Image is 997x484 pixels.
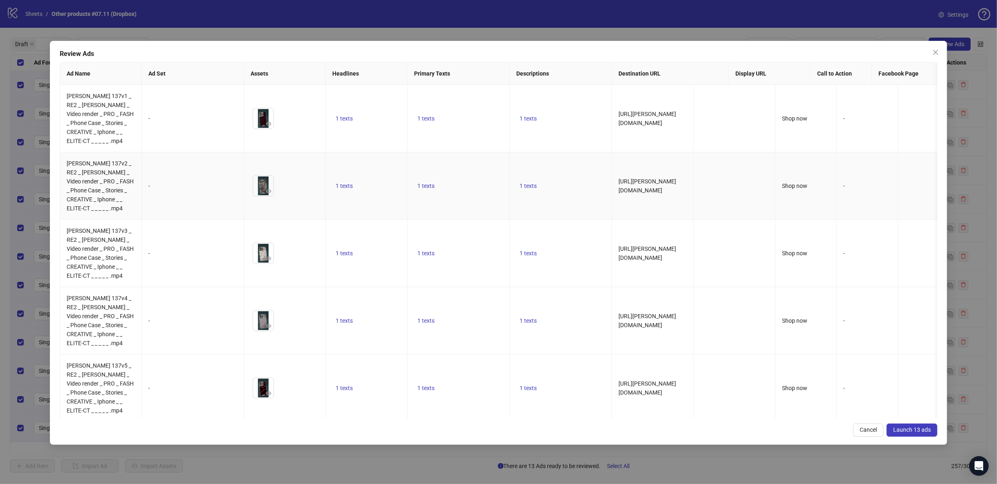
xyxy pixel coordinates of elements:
span: 1 texts [417,385,435,391]
div: Review Ads [60,49,937,59]
th: Descriptions [510,62,612,85]
span: 1 texts [417,250,435,256]
button: 1 texts [332,114,356,123]
span: eye [266,323,271,329]
span: Cancel [860,426,877,433]
span: 1 texts [336,317,353,324]
span: eye [266,121,271,127]
button: 1 texts [414,114,438,123]
div: - [148,384,237,393]
span: close [932,49,939,56]
div: - [148,316,237,325]
button: 1 texts [332,181,356,191]
button: Close [929,46,942,59]
span: Shop now [782,385,807,391]
div: - [148,114,237,123]
img: Asset 1 [253,310,273,331]
div: - [843,316,891,325]
th: Primary Texts [408,62,510,85]
span: [URL][PERSON_NAME][DOMAIN_NAME] [618,380,676,396]
span: 1 texts [520,317,537,324]
img: Asset 1 [253,176,273,196]
span: 1 texts [520,250,537,256]
span: eye [266,390,271,396]
span: [PERSON_NAME] 137v5 _ RE2 _ [PERSON_NAME] _ Video render _ PRO _ FASH _ Phone Case _ Stories _ CR... [67,362,134,414]
span: Shop now [782,183,807,189]
span: 1 texts [336,183,353,189]
button: 1 texts [414,248,438,258]
span: Launch 13 ads [893,426,931,433]
span: [URL][PERSON_NAME][DOMAIN_NAME] [618,178,676,194]
button: 1 texts [332,316,356,326]
div: Open Intercom Messenger [969,456,989,476]
button: Preview [264,119,273,129]
span: 1 texts [336,115,353,122]
button: Launch 13 ads [887,424,937,437]
button: 1 texts [332,248,356,258]
span: 1 texts [336,385,353,391]
img: Asset 1 [253,108,273,129]
span: [URL][PERSON_NAME][DOMAIN_NAME] [618,111,676,126]
th: Facebook Page [872,62,933,85]
th: Ad Set [142,62,244,85]
span: Shop now [782,317,807,324]
span: [PERSON_NAME] 137v4 _ RE2 _ [PERSON_NAME] _ Video render _ PRO _ FASH _ Phone Case _ Stories _ CR... [67,295,134,346]
span: [URL][PERSON_NAME][DOMAIN_NAME] [618,313,676,328]
span: Shop now [782,115,807,122]
button: Preview [264,254,273,263]
button: 1 texts [414,383,438,393]
div: - [843,181,891,190]
th: Destination URL [612,62,729,85]
span: 1 texts [417,183,435,189]
button: 1 texts [516,181,540,191]
button: 1 texts [516,316,540,326]
div: - [148,181,237,190]
span: eye [266,188,271,194]
span: [PERSON_NAME] 137v1 _ RE2 _ [PERSON_NAME] _ Video render _ PRO _ FASH _ Phone Case _ Stories _ CR... [67,93,134,144]
div: - [843,114,891,123]
div: - [148,249,237,258]
span: eye [266,256,271,261]
button: Preview [264,186,273,196]
span: 1 texts [520,115,537,122]
img: Asset 1 [253,243,273,263]
th: Ad Name [60,62,142,85]
button: Cancel [853,424,883,437]
span: [PERSON_NAME] 137v3 _ RE2 _ [PERSON_NAME] _ Video render _ PRO _ FASH _ Phone Case _ Stories _ CR... [67,228,134,279]
button: 1 texts [516,248,540,258]
span: 1 texts [417,317,435,324]
span: [URL][PERSON_NAME][DOMAIN_NAME] [618,245,676,261]
button: 1 texts [332,383,356,393]
span: 1 texts [336,250,353,256]
th: Assets [244,62,326,85]
button: Preview [264,388,273,398]
span: [PERSON_NAME] 137v2 _ RE2 _ [PERSON_NAME] _ Video render _ PRO _ FASH _ Phone Case _ Stories _ CR... [67,160,134,212]
div: - [843,384,891,393]
button: 1 texts [414,316,438,326]
span: Shop now [782,250,807,256]
button: 1 texts [414,181,438,191]
button: 1 texts [516,114,540,123]
span: 1 texts [417,115,435,122]
button: Preview [264,321,273,331]
div: - [843,249,891,258]
span: 1 texts [520,183,537,189]
th: Display URL [729,62,811,85]
span: 1 texts [520,385,537,391]
img: Asset 1 [253,378,273,398]
th: Headlines [326,62,408,85]
th: Call to Action [811,62,872,85]
button: 1 texts [516,383,540,393]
